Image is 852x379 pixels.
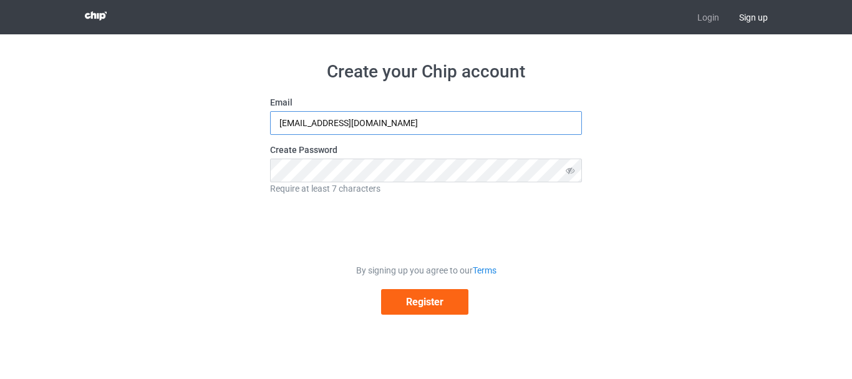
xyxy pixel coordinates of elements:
[85,11,107,21] img: 3d383065fc803cdd16c62507c020ddf8.png
[270,264,582,277] div: By signing up you agree to our
[270,96,582,109] label: Email
[270,61,582,83] h1: Create your Chip account
[270,144,582,156] label: Create Password
[381,289,468,315] button: Register
[331,204,521,252] iframe: reCAPTCHA
[270,182,582,195] div: Require at least 7 characters
[473,265,496,275] a: Terms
